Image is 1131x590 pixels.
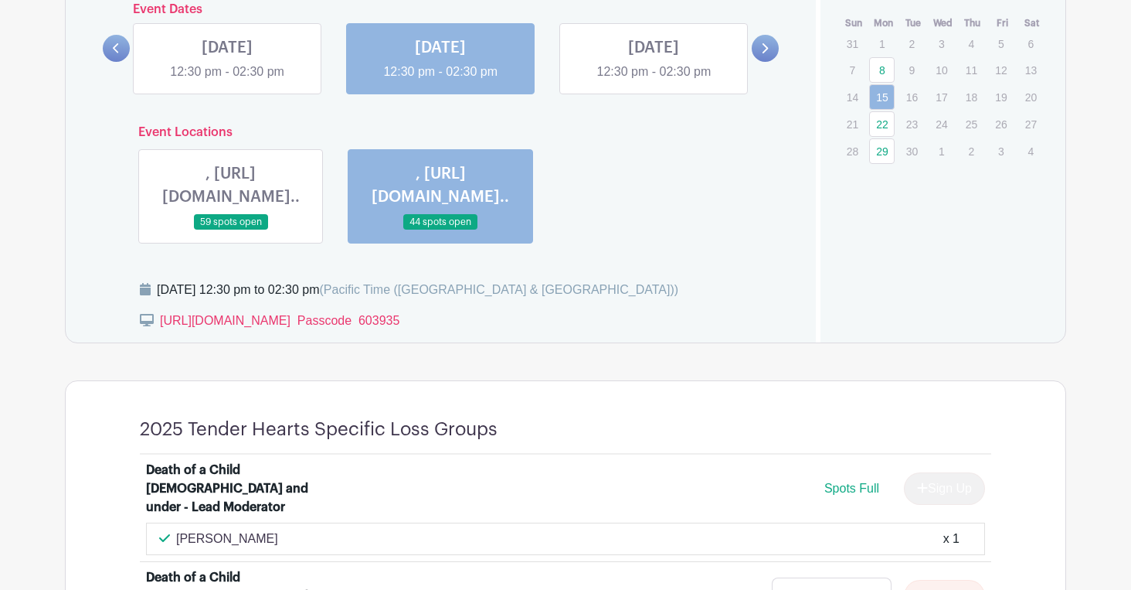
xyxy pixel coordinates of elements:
[898,15,929,31] th: Tue
[988,112,1014,136] p: 26
[1018,85,1044,109] p: 20
[958,15,988,31] th: Thu
[899,112,925,136] p: 23
[1018,32,1044,56] p: 6
[839,15,869,31] th: Sun
[1018,139,1044,163] p: 4
[959,85,984,109] p: 18
[928,15,958,31] th: Wed
[869,84,895,110] a: 15
[899,32,925,56] p: 2
[929,112,954,136] p: 24
[176,530,278,548] p: [PERSON_NAME]
[840,32,865,56] p: 31
[988,139,1014,163] p: 3
[929,58,954,82] p: 10
[824,482,879,495] span: Spots Full
[869,32,895,56] p: 1
[157,281,678,299] div: [DATE] 12:30 pm to 02:30 pm
[868,15,898,31] th: Mon
[929,85,954,109] p: 17
[943,530,959,548] div: x 1
[988,32,1014,56] p: 5
[319,283,678,296] span: (Pacific Time ([GEOGRAPHIC_DATA] & [GEOGRAPHIC_DATA]))
[840,139,865,163] p: 28
[959,139,984,163] p: 2
[899,85,925,109] p: 16
[899,139,925,163] p: 30
[988,58,1014,82] p: 12
[840,112,865,136] p: 21
[160,314,399,327] a: [URL][DOMAIN_NAME] Passcode 603935
[929,139,954,163] p: 1
[140,418,498,441] h4: 2025 Tender Hearts Specific Loss Groups
[146,461,338,517] div: Death of a Child [DEMOGRAPHIC_DATA] and under - Lead Moderator
[840,58,865,82] p: 7
[869,111,895,137] a: 22
[1018,112,1044,136] p: 27
[126,125,756,140] h6: Event Locations
[130,2,752,17] h6: Event Dates
[1017,15,1048,31] th: Sat
[869,57,895,83] a: 8
[899,58,925,82] p: 9
[959,58,984,82] p: 11
[959,112,984,136] p: 25
[1018,58,1044,82] p: 13
[987,15,1017,31] th: Fri
[988,85,1014,109] p: 19
[869,138,895,164] a: 29
[840,85,865,109] p: 14
[929,32,954,56] p: 3
[959,32,984,56] p: 4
